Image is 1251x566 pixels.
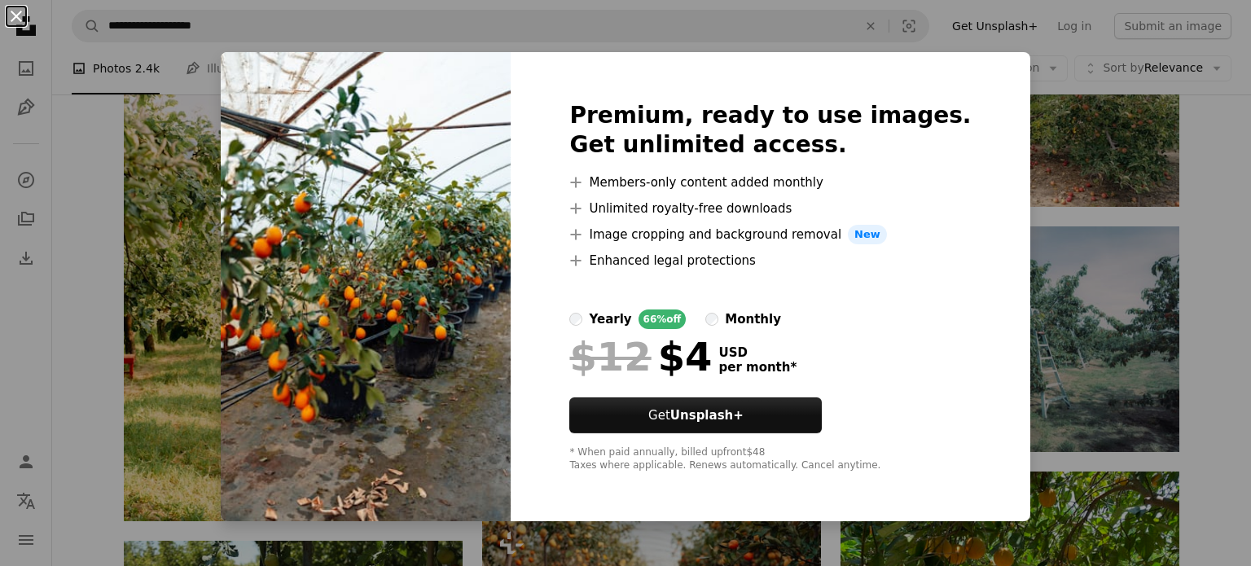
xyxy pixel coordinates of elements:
span: $12 [569,336,651,378]
h2: Premium, ready to use images. Get unlimited access. [569,101,971,160]
div: yearly [589,309,631,329]
div: * When paid annually, billed upfront $48 Taxes where applicable. Renews automatically. Cancel any... [569,446,971,472]
button: GetUnsplash+ [569,397,822,433]
strong: Unsplash+ [670,408,744,423]
li: Members-only content added monthly [569,173,971,192]
span: New [848,225,887,244]
li: Enhanced legal protections [569,251,971,270]
div: monthly [725,309,781,329]
div: $4 [569,336,712,378]
li: Unlimited royalty-free downloads [569,199,971,218]
input: yearly66%off [569,313,582,326]
span: per month * [718,360,797,375]
div: 66% off [639,309,687,329]
img: premium_photo-1678911690542-8214b16d7bd6 [221,52,511,521]
li: Image cropping and background removal [569,225,971,244]
input: monthly [705,313,718,326]
span: USD [718,345,797,360]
